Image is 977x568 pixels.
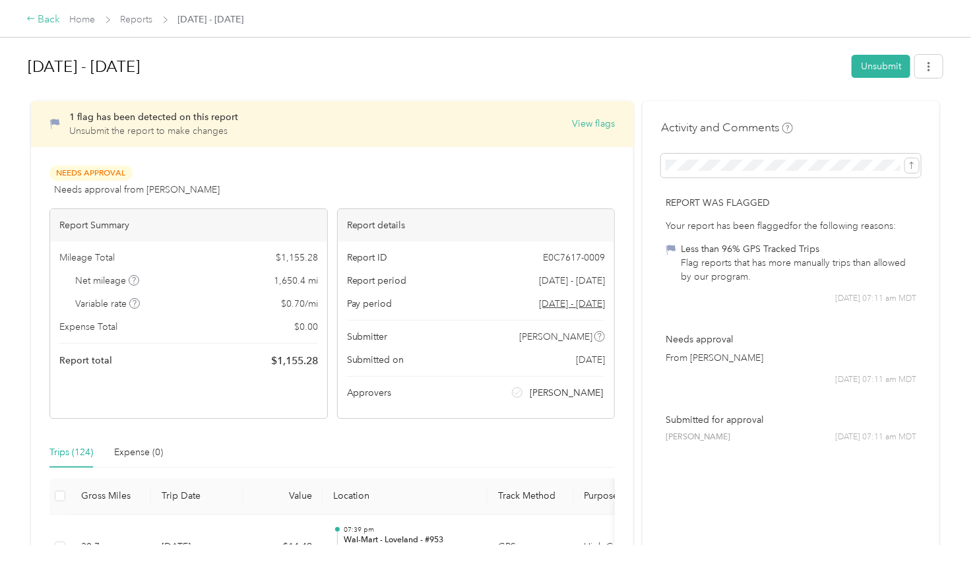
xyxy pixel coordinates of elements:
[281,297,318,311] span: $ 0.70 / mi
[69,124,238,138] p: Unsubmit the report to make changes
[59,354,112,367] span: Report total
[70,14,96,25] a: Home
[852,55,910,78] button: Unsubmit
[151,478,243,515] th: Trip Date
[666,413,916,427] p: Submitted for approval
[347,386,392,400] span: Approvers
[666,196,916,210] p: Report was flagged
[347,330,388,344] span: Submitter
[835,293,916,305] span: [DATE] 07:11 am MDT
[347,353,404,367] span: Submitted on
[572,117,615,131] button: View flags
[344,525,477,534] p: 07:39 pm
[661,119,793,136] h4: Activity and Comments
[59,320,117,334] span: Expense Total
[50,209,327,241] div: Report Summary
[347,297,393,311] span: Pay period
[519,330,592,344] span: [PERSON_NAME]
[666,431,730,443] span: [PERSON_NAME]
[28,51,842,82] h1: Sep 1 - 30, 2025
[835,431,916,443] span: [DATE] 07:11 am MDT
[71,478,151,515] th: Gross Miles
[76,297,141,311] span: Variable rate
[271,353,318,369] span: $ 1,155.28
[666,219,916,233] div: Your report has been flagged for the following reasons:
[539,274,605,288] span: [DATE] - [DATE]
[121,14,153,25] a: Reports
[903,494,977,568] iframe: Everlance-gr Chat Button Frame
[681,256,916,284] div: Flag reports that has more manually trips than allowed by our program.
[49,166,133,181] span: Needs Approval
[274,274,318,288] span: 1,650.4 mi
[338,209,615,241] div: Report details
[76,274,140,288] span: Net mileage
[69,111,238,123] span: 1 flag has been detected on this report
[530,386,603,400] span: [PERSON_NAME]
[114,445,163,460] div: Expense (0)
[543,251,605,265] span: E0C7617-0009
[666,332,916,346] p: Needs approval
[347,274,407,288] span: Report period
[488,478,573,515] th: Track Method
[539,297,605,311] span: Go to pay period
[347,251,388,265] span: Report ID
[666,351,916,365] p: From [PERSON_NAME]
[294,320,318,334] span: $ 0.00
[835,374,916,386] span: [DATE] 07:11 am MDT
[573,478,672,515] th: Purpose
[59,251,115,265] span: Mileage Total
[344,534,477,546] p: Wal-Mart - Loveland - #953
[26,12,61,28] div: Back
[49,445,93,460] div: Trips (124)
[178,13,244,26] span: [DATE] - [DATE]
[276,251,318,265] span: $ 1,155.28
[576,353,605,367] span: [DATE]
[54,183,220,197] span: Needs approval from [PERSON_NAME]
[323,478,488,515] th: Location
[243,478,323,515] th: Value
[681,242,916,256] div: Less than 96% GPS Tracked Trips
